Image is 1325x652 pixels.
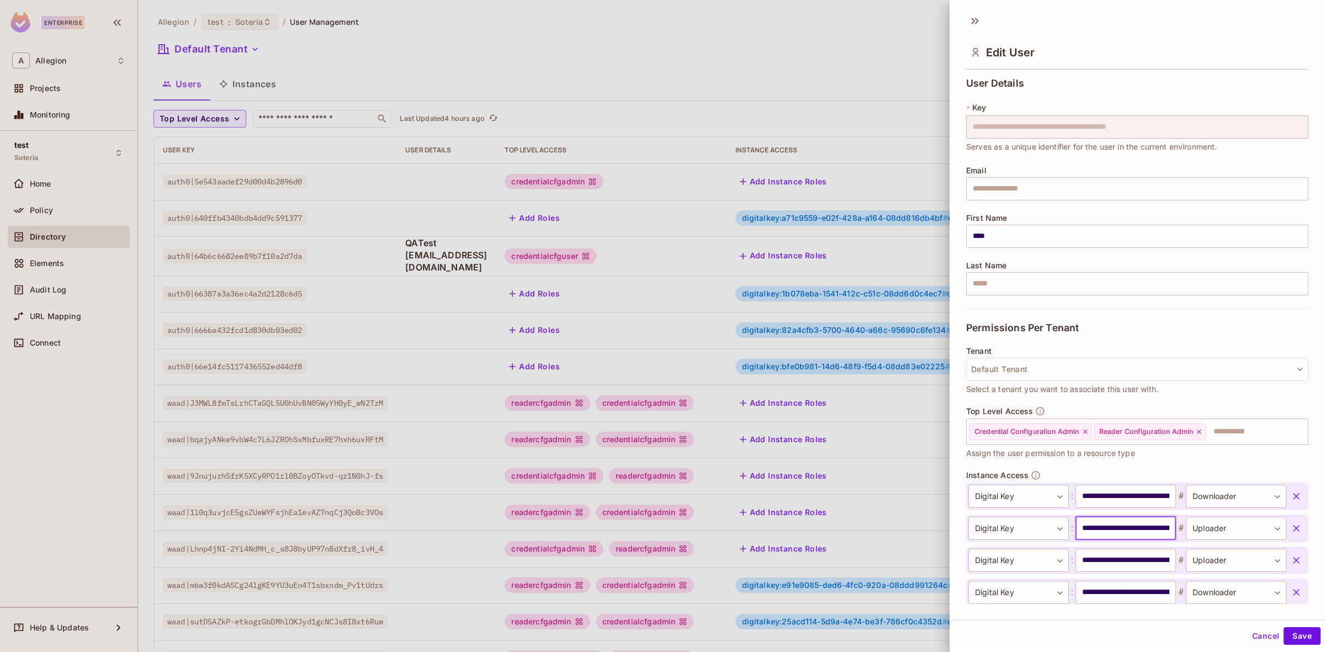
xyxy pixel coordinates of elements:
[969,423,1092,440] div: Credential Configuration Admin
[1069,554,1075,567] span: :
[1069,586,1075,599] span: :
[1176,522,1186,535] span: #
[1186,517,1286,540] div: Uploader
[966,358,1308,381] button: Default Tenant
[1094,423,1206,440] div: Reader Configuration Admin
[974,427,1079,436] span: Credential Configuration Admin
[1176,490,1186,503] span: #
[966,166,987,175] span: Email
[966,447,1135,459] span: Assign the user permission to a resource type
[986,46,1035,59] span: Edit User
[972,103,986,112] span: Key
[966,322,1079,333] span: Permissions Per Tenant
[1176,586,1186,599] span: #
[1069,522,1075,535] span: :
[968,485,1069,508] div: Digital Key
[1069,490,1075,503] span: :
[966,261,1006,270] span: Last Name
[966,78,1024,89] span: User Details
[966,407,1033,416] span: Top Level Access
[966,214,1008,222] span: First Name
[966,383,1158,395] span: Select a tenant you want to associate this user with.
[1186,485,1286,508] div: Downloader
[1186,549,1286,572] div: Uploader
[968,517,1069,540] div: Digital Key
[1099,427,1194,436] span: Reader Configuration Admin
[966,347,992,356] span: Tenant
[1248,627,1284,645] button: Cancel
[966,141,1217,153] span: Serves as a unique identifier for the user in the current environment.
[966,471,1029,480] span: Instance Access
[1176,554,1186,567] span: #
[1186,581,1286,604] div: Downloader
[1302,430,1305,432] button: Open
[968,549,1069,572] div: Digital Key
[968,581,1069,604] div: Digital Key
[1284,627,1321,645] button: Save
